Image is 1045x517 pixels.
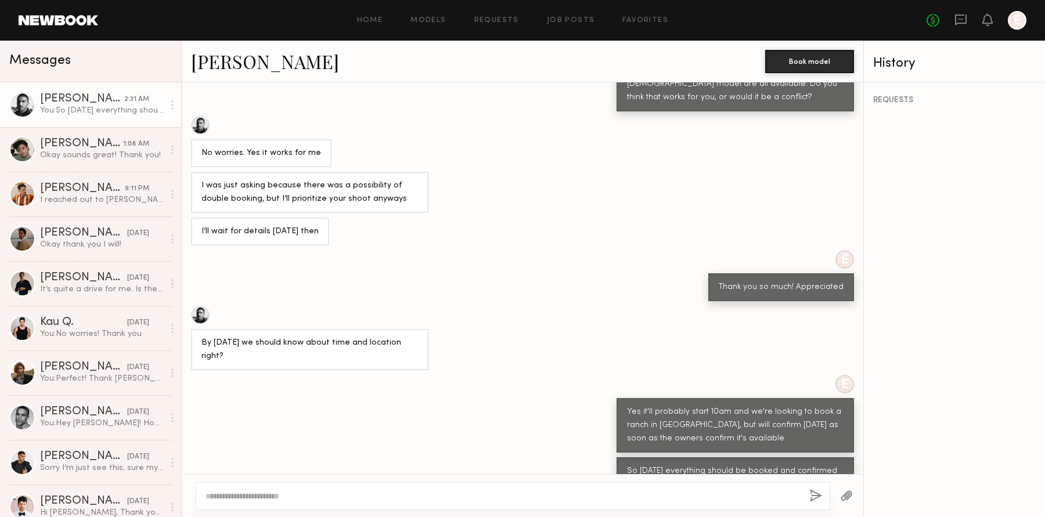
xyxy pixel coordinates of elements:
div: [DATE] [127,407,149,418]
div: [PERSON_NAME] [40,272,127,284]
div: [PERSON_NAME] [40,406,127,418]
div: No worries. Yes it works for me [201,147,321,160]
div: 1:08 AM [123,139,149,150]
div: Thank you so much! Appreciated [719,281,844,294]
div: You: Hey [PERSON_NAME]! Hope you’re doing well. This is [PERSON_NAME] from Rebel Marketing, an ag... [40,418,164,429]
div: By [DATE] we should know about time and location right? [201,337,418,363]
a: Book model [765,56,854,66]
div: [DATE] [127,273,149,284]
div: [PERSON_NAME] [40,451,127,462]
div: [DATE] [127,228,149,239]
a: Job Posts [547,17,595,24]
div: [PERSON_NAME] [40,183,125,194]
div: The 9th is the day our photographer, videographer, and [DEMOGRAPHIC_DATA] model are all available... [627,64,844,104]
div: Okay sounds great! Thank you! [40,150,164,161]
div: I was just asking because there was a possibility of double booking, but I’ll prioritize your sho... [201,179,418,206]
div: You: No worries! Thank you [40,328,164,339]
div: REQUESTS [873,96,1036,104]
div: 9:11 PM [125,183,149,194]
div: [PERSON_NAME] [40,227,127,239]
div: 2:31 AM [124,94,149,105]
a: Home [357,17,383,24]
div: [DATE] [127,451,149,462]
div: [PERSON_NAME] [40,93,124,105]
div: [PERSON_NAME] [40,496,127,507]
div: [DATE] [127,317,149,328]
button: Book model [765,50,854,73]
a: Models [410,17,446,24]
div: [DATE] [127,496,149,507]
a: [PERSON_NAME] [191,49,339,74]
span: Messages [9,54,71,67]
div: Kau Q. [40,317,127,328]
div: So [DATE] everything should be booked and confirmed and I can send you all the details then [627,465,844,491]
div: You: So [DATE] everything should be booked and confirmed and I can send you all the details then [40,105,164,116]
div: [PERSON_NAME] [40,361,127,373]
div: Yes it'll probably start 10am and we're looking to book a ranch in [GEOGRAPHIC_DATA], but will co... [627,406,844,446]
a: E [1008,11,1026,30]
a: Favorites [622,17,668,24]
div: Sorry I’m just see this; sure my number is [PHONE_NUMBER] Talk soon! [40,462,164,473]
div: It’s quite a drive for me. Is there any chance we can do a virtual meeting or any other alternative? [40,284,164,295]
div: You: Perfect! Thank [PERSON_NAME] [40,373,164,384]
div: [DATE] [127,362,149,373]
div: I reached out to [PERSON_NAME] and we are going to meet [DATE] same time. Thank you! [40,194,164,205]
div: [PERSON_NAME] [40,138,123,150]
div: History [873,57,1036,70]
div: I’ll wait for details [DATE] then [201,225,319,238]
a: Requests [474,17,519,24]
div: Okay thank you I will! [40,239,164,250]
